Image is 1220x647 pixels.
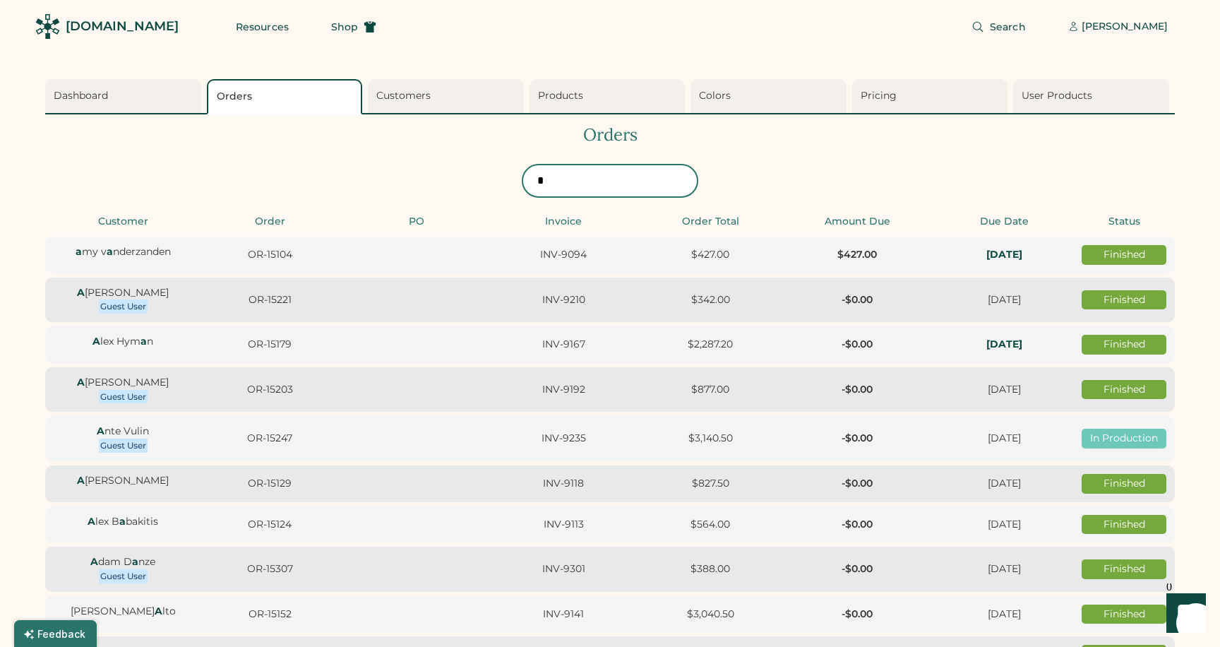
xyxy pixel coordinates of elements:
[54,335,192,349] div: lex Hym n
[201,607,339,622] div: OR-15152
[935,518,1073,532] div: [DATE]
[88,515,95,528] strong: A
[54,474,192,488] div: [PERSON_NAME]
[140,335,147,348] strong: a
[100,301,146,312] div: Guest User
[1082,474,1166,494] div: Finished
[641,518,779,532] div: $564.00
[1022,89,1165,103] div: User Products
[935,432,1073,446] div: [DATE]
[494,293,633,307] div: INV-9210
[788,607,926,622] div: -$0.00
[494,518,633,532] div: INV-9113
[494,215,633,229] div: Invoice
[201,215,339,229] div: Order
[77,286,85,299] strong: A
[100,440,146,451] div: Guest User
[201,248,339,262] div: OR-15104
[494,432,633,446] div: INV-9235
[35,14,60,39] img: Rendered Logo - Screens
[935,293,1073,307] div: [DATE]
[92,335,100,348] strong: A
[641,477,779,491] div: $827.50
[100,571,146,582] div: Guest User
[641,215,779,229] div: Order Total
[494,607,633,622] div: INV-9141
[201,383,339,397] div: OR-15203
[699,89,842,103] div: Colors
[1082,605,1166,624] div: Finished
[788,477,926,491] div: -$0.00
[54,555,192,569] div: dam D nze
[201,432,339,446] div: OR-15247
[201,293,339,307] div: OR-15221
[54,286,192,300] div: [PERSON_NAME]
[1082,215,1166,229] div: Status
[54,215,192,229] div: Customer
[1082,559,1166,579] div: Finished
[641,607,779,622] div: $3,040.50
[494,338,633,352] div: INV-9167
[935,338,1073,352] div: In-Hands: Thu, Apr 3, 2025
[935,607,1073,622] div: [DATE]
[935,215,1073,229] div: Due Date
[155,605,162,617] strong: A
[107,245,113,258] strong: a
[494,383,633,397] div: INV-9192
[1082,335,1166,355] div: Finished
[376,89,520,103] div: Customers
[314,13,393,41] button: Shop
[331,22,358,32] span: Shop
[935,383,1073,397] div: [DATE]
[788,432,926,446] div: -$0.00
[132,555,138,568] strong: a
[641,293,779,307] div: $342.00
[219,13,306,41] button: Resources
[201,518,339,532] div: OR-15124
[77,376,85,388] strong: A
[217,90,357,104] div: Orders
[641,562,779,576] div: $388.00
[788,338,926,352] div: -$0.00
[494,248,633,262] div: INV-9094
[641,383,779,397] div: $877.00
[641,248,779,262] div: $427.00
[1082,20,1168,34] div: [PERSON_NAME]
[861,89,1004,103] div: Pricing
[955,13,1043,41] button: Search
[100,391,146,403] div: Guest User
[788,248,926,262] div: $427.00
[45,123,1175,147] div: Orders
[54,515,192,529] div: lex B bakitis
[54,605,192,619] div: [PERSON_NAME] lto
[97,425,104,437] strong: A
[76,245,82,258] strong: a
[54,245,192,259] div: my v nderzanden
[1082,515,1166,535] div: Finished
[1082,290,1166,310] div: Finished
[1082,245,1166,265] div: Finished
[935,477,1073,491] div: [DATE]
[77,474,85,487] strong: A
[494,562,633,576] div: INV-9301
[788,562,926,576] div: -$0.00
[641,432,779,446] div: $3,140.50
[1153,583,1214,644] iframe: Front Chat
[935,248,1073,262] div: In-Hands: Wed, Nov 20, 2024
[201,338,339,352] div: OR-15179
[538,89,681,103] div: Products
[54,425,192,439] div: nte Vulin
[788,293,926,307] div: -$0.00
[641,338,779,352] div: $2,287.20
[119,515,126,528] strong: a
[54,89,197,103] div: Dashboard
[347,215,486,229] div: PO
[201,477,339,491] div: OR-15129
[1082,380,1166,400] div: Finished
[201,562,339,576] div: OR-15307
[788,383,926,397] div: -$0.00
[1082,429,1166,449] div: In Production
[66,18,179,35] div: [DOMAIN_NAME]
[54,376,192,390] div: [PERSON_NAME]
[90,555,98,568] strong: A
